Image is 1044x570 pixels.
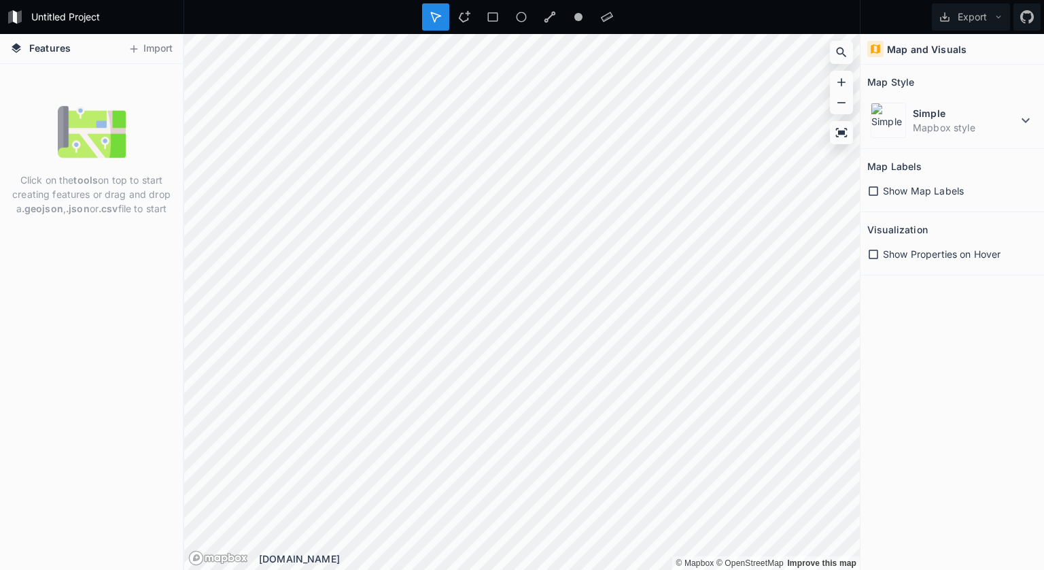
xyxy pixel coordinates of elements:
strong: .geojson [22,203,63,214]
strong: .json [66,203,90,214]
strong: tools [73,174,98,186]
a: Map feedback [787,558,856,568]
h2: Map Labels [867,156,922,177]
a: Mapbox logo [188,550,248,566]
dt: Simple [913,106,1017,120]
img: empty [58,98,126,166]
div: [DOMAIN_NAME] [259,552,860,566]
h2: Visualization [867,219,928,240]
button: Export [932,3,1010,31]
img: Simple [871,103,906,138]
span: Show Map Labels [883,184,964,198]
span: Show Properties on Hover [883,247,1000,261]
strong: .csv [99,203,118,214]
p: Click on the on top to start creating features or drag and drop a , or file to start [10,173,173,216]
h4: Map and Visuals [887,42,967,56]
h2: Map Style [867,71,914,93]
button: Import [121,38,179,60]
a: OpenStreetMap [716,558,784,568]
dd: Mapbox style [913,120,1017,135]
a: Mapbox [676,558,714,568]
span: Features [29,41,71,55]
